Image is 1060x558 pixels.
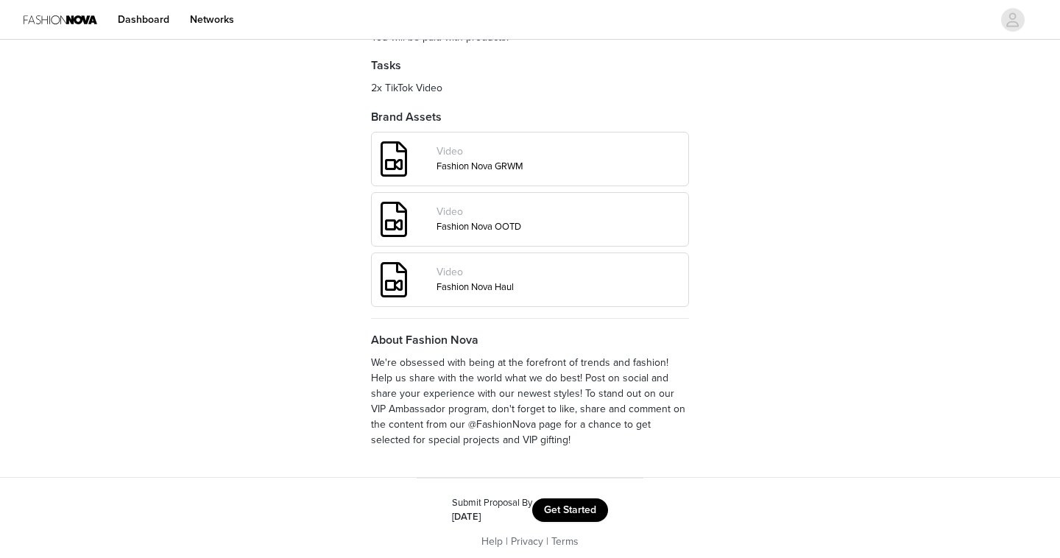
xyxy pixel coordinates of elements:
a: Dashboard [109,3,178,36]
a: Fashion Nova Haul [437,281,514,293]
div: Submit Proposal By [452,496,532,511]
a: Networks [181,3,243,36]
div: [DATE] [452,510,532,525]
div: avatar [1006,8,1020,32]
h4: About Fashion Nova [371,331,689,349]
span: | [506,535,508,548]
h4: Tasks [371,57,689,74]
span: Video [437,266,463,278]
span: Video [437,205,463,218]
a: Fashion Nova GRWM [437,160,523,172]
span: 2x TikTok Video [371,82,442,94]
p: We're obsessed with being at the forefront of trends and fashion! Help us share with the world wh... [371,355,689,448]
a: Fashion Nova OOTD [437,221,521,233]
span: | [546,535,548,548]
img: Fashion Nova Logo [24,3,97,36]
a: Help [481,535,503,548]
button: Get Started [532,498,608,522]
span: Video [437,145,463,158]
a: Terms [551,535,579,548]
a: Privacy [511,535,543,548]
h4: Brand Assets [371,108,689,126]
